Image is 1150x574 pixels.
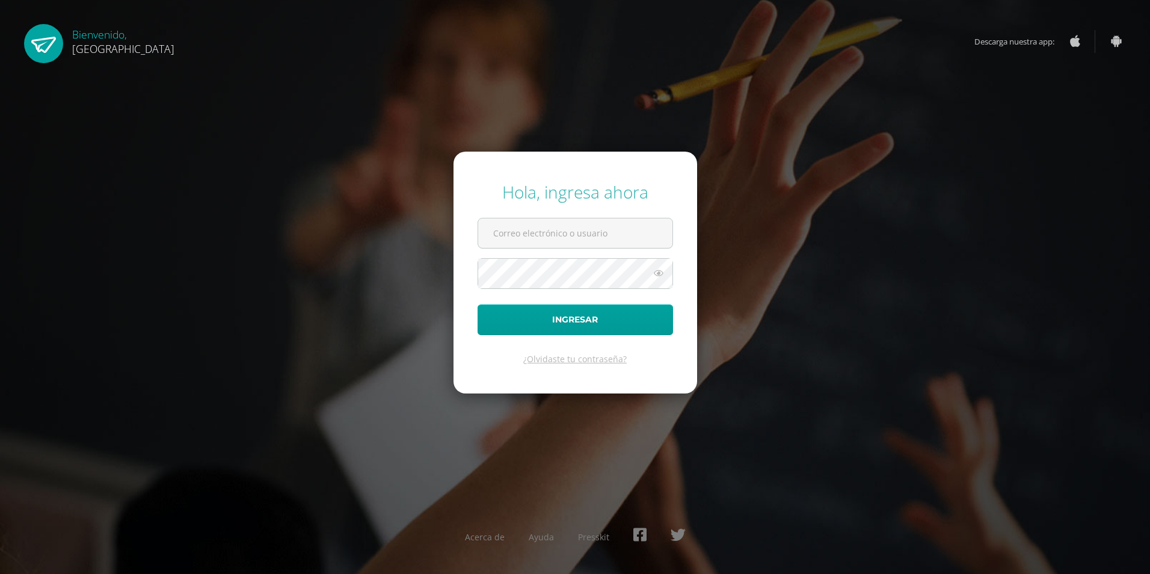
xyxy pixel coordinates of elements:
[465,531,505,543] a: Acerca de
[523,353,627,365] a: ¿Olvidaste tu contraseña?
[529,531,554,543] a: Ayuda
[974,30,1066,53] span: Descarga nuestra app:
[478,304,673,335] button: Ingresar
[72,42,174,56] span: [GEOGRAPHIC_DATA]
[578,531,609,543] a: Presskit
[72,24,174,56] div: Bienvenido,
[478,181,673,203] div: Hola, ingresa ahora
[478,218,672,248] input: Correo electrónico o usuario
